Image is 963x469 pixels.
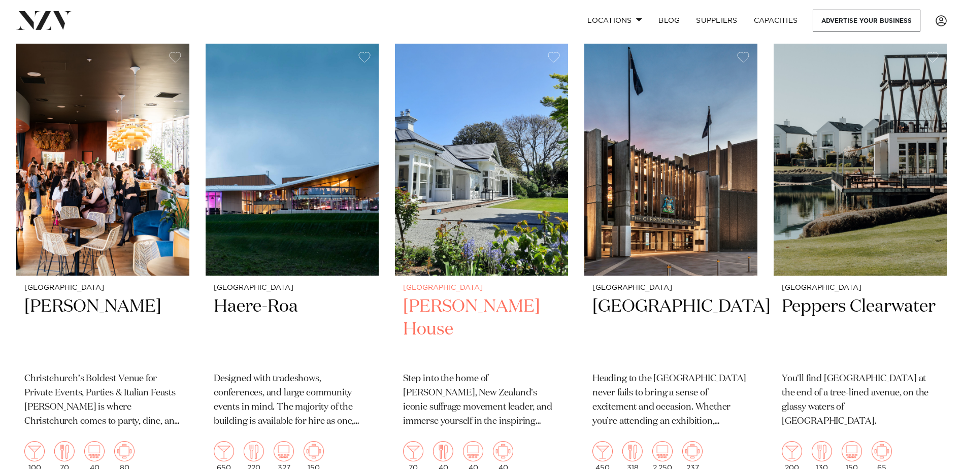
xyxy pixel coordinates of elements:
img: meeting.png [114,441,135,461]
img: theatre.png [84,441,105,461]
a: SUPPLIERS [688,10,745,31]
h2: Haere-Roa [214,295,371,364]
img: dining.png [54,441,75,461]
small: [GEOGRAPHIC_DATA] [592,284,749,292]
h2: Peppers Clearwater [782,295,939,364]
p: Designed with tradeshows, conferences, and large community events in mind. The majority of the bu... [214,372,371,429]
img: cocktail.png [214,441,234,461]
small: [GEOGRAPHIC_DATA] [782,284,939,292]
img: nzv-logo.png [16,11,72,29]
img: Entrance to Christchurch Town Hall [584,44,757,276]
img: meeting.png [493,441,513,461]
a: Locations [579,10,650,31]
a: Capacities [746,10,806,31]
img: cocktail.png [592,441,613,461]
p: Christchurch’s Boldest Venue for Private Events, Parties & Italian Feasts [PERSON_NAME] is where ... [24,372,181,429]
small: [GEOGRAPHIC_DATA] [214,284,371,292]
p: Heading to the [GEOGRAPHIC_DATA] never fails to bring a sense of excitement and occasion. Whether... [592,372,749,429]
img: dining.png [433,441,453,461]
img: meeting.png [872,441,892,461]
small: [GEOGRAPHIC_DATA] [24,284,181,292]
img: dining.png [244,441,264,461]
a: Advertise your business [813,10,920,31]
p: Step into the home of [PERSON_NAME], New Zealand's iconic suffrage movement leader, and immerse y... [403,372,560,429]
img: meeting.png [682,441,703,461]
img: theatre.png [842,441,862,461]
small: [GEOGRAPHIC_DATA] [403,284,560,292]
img: theatre.png [274,441,294,461]
img: theatre.png [463,441,483,461]
img: cocktail.png [782,441,802,461]
img: cocktail.png [24,441,45,461]
h2: [PERSON_NAME] [24,295,181,364]
a: BLOG [650,10,688,31]
img: dining.png [622,441,643,461]
p: You'll find [GEOGRAPHIC_DATA] at the end of a tree-lined avenue, on the glassy waters of [GEOGRAP... [782,372,939,429]
h2: [PERSON_NAME] House [403,295,560,364]
img: meeting.png [304,441,324,461]
img: cocktail.png [403,441,423,461]
img: theatre.png [652,441,673,461]
h2: [GEOGRAPHIC_DATA] [592,295,749,364]
img: dining.png [812,441,832,461]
